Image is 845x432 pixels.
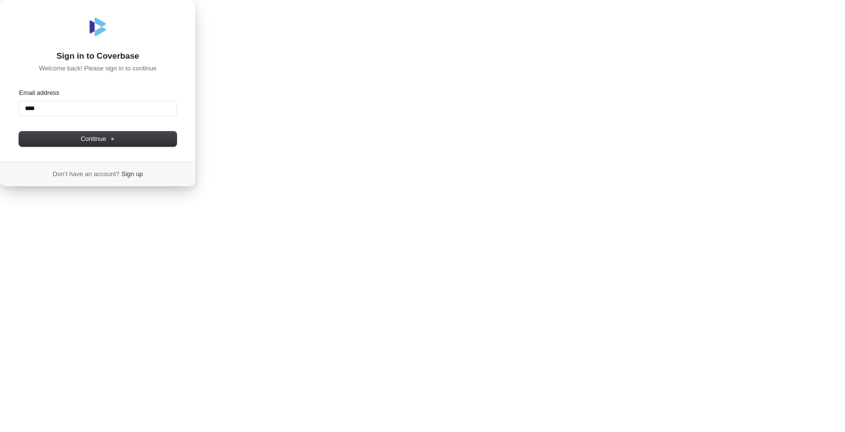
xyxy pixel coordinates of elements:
img: Coverbase [86,15,110,39]
h1: Sign in to Coverbase [19,50,177,62]
p: Welcome back! Please sign in to continue [19,64,177,73]
a: Sign up [121,170,143,179]
button: Continue [19,132,177,146]
label: Email address [19,89,59,97]
span: Continue [81,135,115,143]
span: Don’t have an account? [53,170,120,179]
